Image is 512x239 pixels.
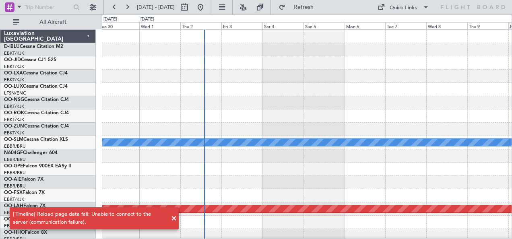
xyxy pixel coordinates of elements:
div: Wed 1 [139,22,180,29]
span: Refresh [287,4,321,10]
div: Quick Links [390,4,417,12]
a: OO-ZUNCessna Citation CJ4 [4,124,69,129]
div: Mon 6 [345,22,386,29]
a: EBBR/BRU [4,170,26,176]
a: OO-FSXFalcon 7X [4,190,45,195]
span: OO-JID [4,58,21,62]
span: All Aircraft [21,19,85,25]
span: [DATE] - [DATE] [137,4,175,11]
div: [Timeline] Reload page data fail: Unable to connect to the server (communication failure). [13,210,167,226]
div: Sun 5 [303,22,345,29]
span: OO-ZUN [4,124,24,129]
input: Trip Number [25,1,71,13]
a: EBKT/KJK [4,117,24,123]
a: OO-LXACessna Citation CJ4 [4,71,68,76]
div: Sat 4 [262,22,303,29]
a: EBKT/KJK [4,130,24,136]
span: OO-AIE [4,177,21,182]
div: Thu 9 [467,22,508,29]
div: Tue 30 [98,22,139,29]
span: OO-GPE [4,164,23,169]
a: OO-JIDCessna CJ1 525 [4,58,56,62]
a: OO-SLMCessna Citation XLS [4,137,68,142]
button: Refresh [275,1,323,14]
a: LFSN/ENC [4,90,26,96]
div: Tue 7 [385,22,426,29]
a: EBKT/KJK [4,103,24,109]
a: N604GFChallenger 604 [4,150,58,155]
span: OO-NSG [4,97,24,102]
a: D-IBLUCessna Citation M2 [4,44,63,49]
a: EBBR/BRU [4,143,26,149]
span: OO-FSX [4,190,23,195]
a: EBBR/BRU [4,183,26,189]
a: EBKT/KJK [4,50,24,56]
button: All Aircraft [9,16,87,29]
span: OO-ROK [4,111,24,115]
div: Wed 8 [426,22,467,29]
a: OO-LUXCessna Citation CJ4 [4,84,68,89]
div: Fri 3 [221,22,262,29]
a: OO-GPEFalcon 900EX EASy II [4,164,71,169]
a: EBKT/KJK [4,196,24,202]
a: EBKT/KJK [4,77,24,83]
a: OO-ROKCessna Citation CJ4 [4,111,69,115]
div: [DATE] [103,16,117,23]
a: EBKT/KJK [4,64,24,70]
a: OO-AIEFalcon 7X [4,177,43,182]
span: OO-SLM [4,137,23,142]
span: N604GF [4,150,23,155]
span: OO-LXA [4,71,23,76]
span: OO-LUX [4,84,23,89]
div: [DATE] [140,16,154,23]
span: D-IBLU [4,44,20,49]
div: Thu 2 [180,22,221,29]
a: OO-NSGCessna Citation CJ4 [4,97,69,102]
a: EBBR/BRU [4,157,26,163]
button: Quick Links [374,1,433,14]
